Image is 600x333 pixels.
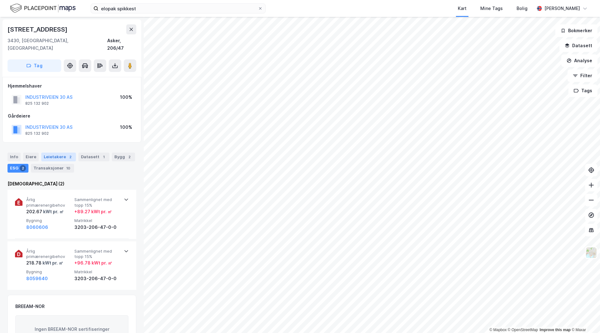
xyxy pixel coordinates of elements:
div: 218.78 [26,259,63,267]
div: Info [7,153,21,161]
span: Bygning [26,269,72,275]
a: Mapbox [489,328,507,332]
div: 2 [20,165,26,171]
span: Sammenlignet med topp 15% [74,197,120,208]
div: ESG [7,164,28,173]
div: 100% [120,93,132,101]
div: Kontrollprogram for chat [569,303,600,333]
div: kWt pr. ㎡ [42,208,64,215]
button: 8059640 [26,275,48,282]
div: 3430, [GEOGRAPHIC_DATA], [GEOGRAPHIC_DATA] [7,37,107,52]
div: kWt pr. ㎡ [42,259,63,267]
div: [PERSON_NAME] [544,5,580,12]
div: [STREET_ADDRESS] [7,24,69,34]
div: 825 132 902 [25,131,49,136]
div: Transaksjoner [31,164,74,173]
div: 3203-206-47-0-0 [74,224,120,231]
span: Årlig primærenergibehov [26,249,72,260]
span: Matrikkel [74,218,120,223]
span: Årlig primærenergibehov [26,197,72,208]
img: logo.f888ab2527a4732fd821a326f86c7f29.svg [10,3,76,14]
button: Bokmerker [555,24,597,37]
div: Datasett [78,153,109,161]
div: BREEAM-NOR [15,303,45,310]
img: Z [585,247,597,259]
div: Bygg [112,153,135,161]
div: 10 [65,165,72,171]
span: Matrikkel [74,269,120,275]
div: 825 132 902 [25,101,49,106]
button: 8060606 [26,224,48,231]
div: 2 [126,154,132,160]
div: + 89.27 kWt pr. ㎡ [74,208,112,215]
a: OpenStreetMap [508,328,538,332]
div: Gårdeiere [8,112,136,120]
div: Eiere [23,153,39,161]
button: Analyse [561,54,597,67]
div: 2 [67,154,73,160]
button: Tag [7,59,61,72]
a: Improve this map [540,328,571,332]
div: 100% [120,124,132,131]
iframe: Chat Widget [569,303,600,333]
input: Søk på adresse, matrikkel, gårdeiere, leietakere eller personer [98,4,258,13]
span: Bygning [26,218,72,223]
button: Tags [568,84,597,97]
button: Filter [567,69,597,82]
div: [DEMOGRAPHIC_DATA] (2) [7,180,136,188]
div: Asker, 206/47 [107,37,136,52]
div: + 96.78 kWt pr. ㎡ [74,259,112,267]
div: 3203-206-47-0-0 [74,275,120,282]
div: 202.67 [26,208,64,215]
div: Bolig [517,5,527,12]
div: Mine Tags [480,5,503,12]
button: Datasett [559,39,597,52]
div: Leietakere [41,153,76,161]
div: Kart [458,5,467,12]
div: 1 [101,154,107,160]
span: Sammenlignet med topp 15% [74,249,120,260]
div: Hjemmelshaver [8,82,136,90]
